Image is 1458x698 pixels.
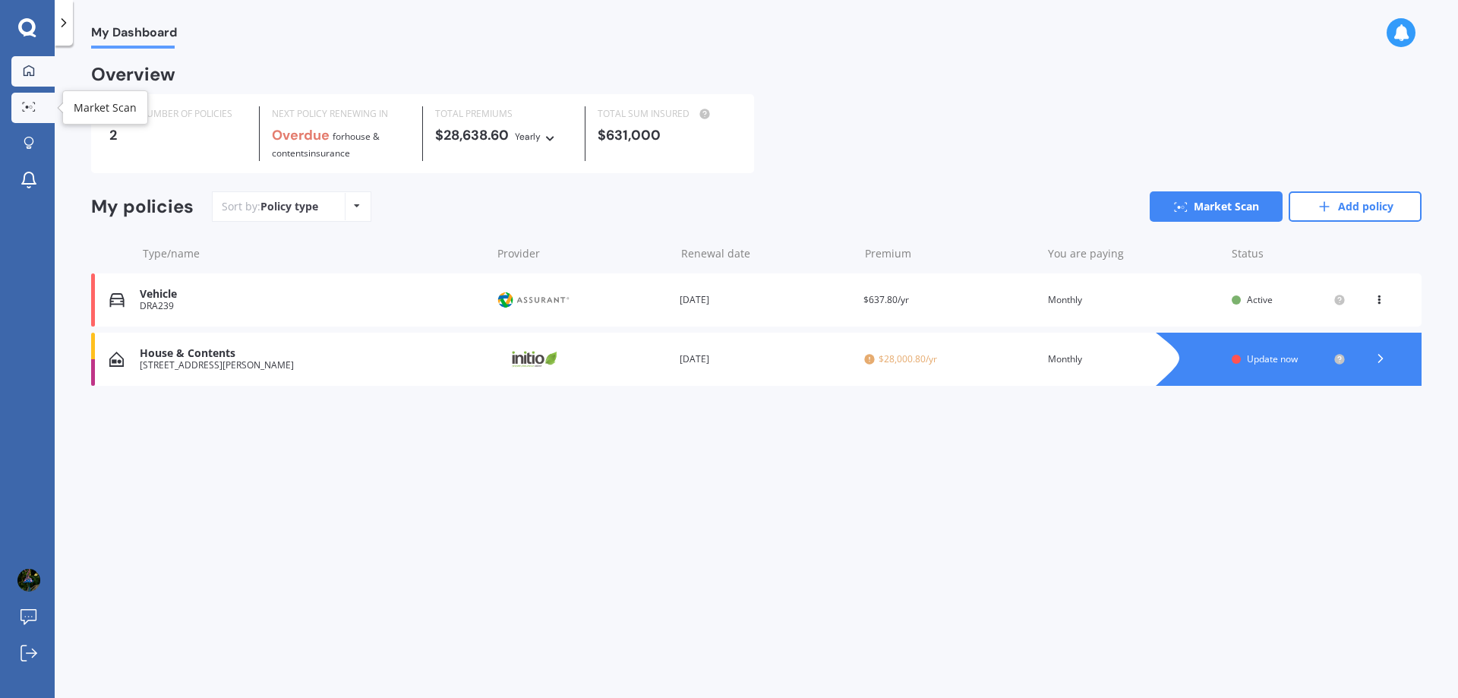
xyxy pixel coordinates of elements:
img: House & Contents [109,352,124,367]
div: TOTAL NUMBER OF POLICIES [109,106,247,122]
div: Provider [497,246,669,261]
span: Update now [1247,352,1298,365]
span: My Dashboard [91,25,177,46]
div: NEXT POLICY RENEWING IN [272,106,409,122]
img: Vehicle [109,292,125,308]
img: Protecta [496,286,572,314]
div: $631,000 [598,128,735,143]
div: House & Contents [140,347,484,360]
div: [DATE] [680,352,851,367]
span: $28,000.80/yr [863,352,1035,367]
div: $28,638.60 [435,128,573,144]
div: Yearly [515,129,541,144]
div: Overview [91,67,175,82]
img: ACg8ocI-MOxd-Gze2neMO3SUkL83eG5JONvIRhpERiwTc89f843_=s96-c [17,569,40,592]
div: Market Scan [74,100,137,115]
img: Initio [496,345,572,374]
div: [DATE] [680,292,851,308]
div: Premium [865,246,1037,261]
b: Overdue [272,126,330,144]
div: 2 [109,128,247,143]
div: DRA239 [140,301,484,311]
div: Policy type [260,199,318,214]
div: Status [1232,246,1346,261]
div: Sort by: [222,199,318,214]
span: $637.80/yr [863,293,909,306]
div: TOTAL PREMIUMS [435,106,573,122]
div: My policies [91,196,194,218]
span: Active [1247,293,1273,306]
div: Type/name [143,246,485,261]
div: You are paying [1048,246,1220,261]
div: Monthly [1048,352,1220,367]
div: Renewal date [681,246,853,261]
a: Market Scan [1150,191,1283,222]
div: Vehicle [140,288,484,301]
div: [STREET_ADDRESS][PERSON_NAME] [140,360,484,371]
a: Add policy [1289,191,1422,222]
div: TOTAL SUM INSURED [598,106,735,122]
div: Monthly [1048,292,1220,308]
